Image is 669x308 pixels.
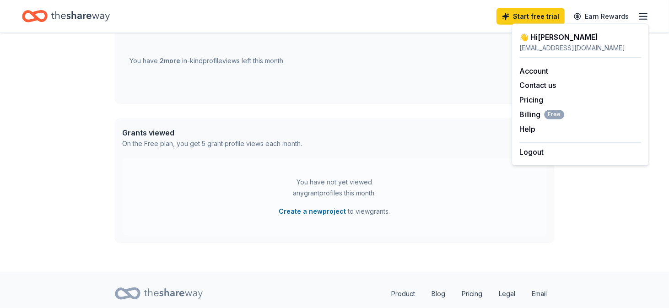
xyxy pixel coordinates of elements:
[519,124,535,135] button: Help
[129,55,285,66] div: You have in-kind profile views left this month.
[384,285,554,303] nav: quick links
[454,285,490,303] a: Pricing
[424,285,453,303] a: Blog
[384,285,422,303] a: Product
[544,110,564,119] span: Free
[279,206,390,217] span: to view grants .
[279,206,346,217] button: Create a newproject
[519,80,556,91] button: Contact us
[496,8,565,25] a: Start free trial
[519,96,543,105] a: Pricing
[491,285,523,303] a: Legal
[519,109,564,120] span: Billing
[519,109,564,120] button: BillingFree
[22,5,110,27] a: Home
[519,147,544,158] button: Logout
[122,127,302,138] div: Grants viewed
[519,43,641,54] div: [EMAIL_ADDRESS][DOMAIN_NAME]
[277,177,392,199] div: You have not yet viewed any grant profiles this month.
[519,32,641,43] div: 👋 Hi [PERSON_NAME]
[122,138,302,149] div: On the Free plan, you get 5 grant profile views each month.
[519,66,548,76] a: Account
[524,285,554,303] a: Email
[160,57,180,65] span: 2 more
[568,8,634,25] a: Earn Rewards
